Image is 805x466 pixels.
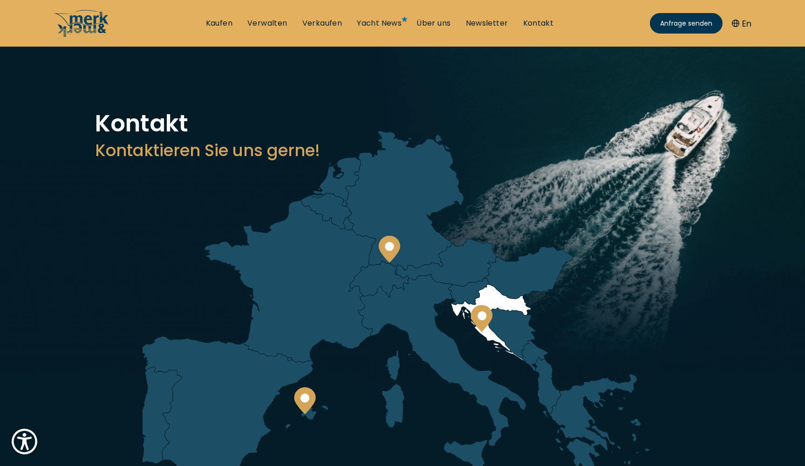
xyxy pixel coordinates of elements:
a: Über uns [416,18,450,28]
a: Verkaufen [302,18,342,28]
button: En [732,17,751,30]
a: Kaufen [206,18,232,28]
span: Anfrage senden [660,19,712,28]
a: Newsletter [466,18,508,28]
a: Kontakt [523,18,554,28]
h3: Kontaktieren Sie uns gerne! [95,139,710,162]
a: Yacht News [357,18,402,28]
a: Anfrage senden [650,13,723,34]
button: Show Accessibility Preferences [9,426,40,457]
a: Verwalten [247,18,287,28]
h1: Kontakt [95,112,710,135]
